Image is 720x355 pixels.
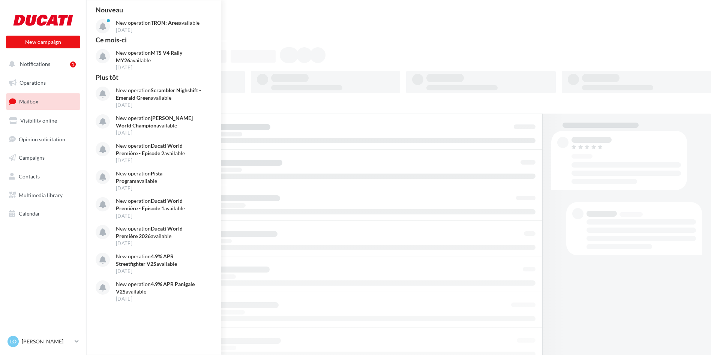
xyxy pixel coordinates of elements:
div: 1 [70,61,76,67]
span: Visibility online [20,117,57,124]
a: Contacts [4,169,82,184]
button: Notifications 1 [4,56,79,72]
a: Opinion solicitation [4,132,82,147]
a: Multimedia library [4,187,82,203]
span: Opinion solicitation [19,136,65,142]
a: Operations [4,75,82,91]
a: Campaigns [4,150,82,166]
p: [PERSON_NAME] [22,338,72,345]
a: Calendar [4,206,82,222]
span: Contacts [19,173,40,180]
span: Mailbox [19,98,38,105]
span: Notifications [20,61,50,67]
span: Operations [19,79,46,86]
span: Calendar [19,210,40,217]
span: LO [10,338,16,345]
span: Campaigns [19,154,45,161]
button: New campaign [6,36,80,48]
a: LO [PERSON_NAME] [6,334,80,349]
a: Mailbox [4,93,82,109]
div: Inbox [95,12,711,23]
span: Multimedia library [19,192,63,198]
a: Visibility online [4,113,82,129]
